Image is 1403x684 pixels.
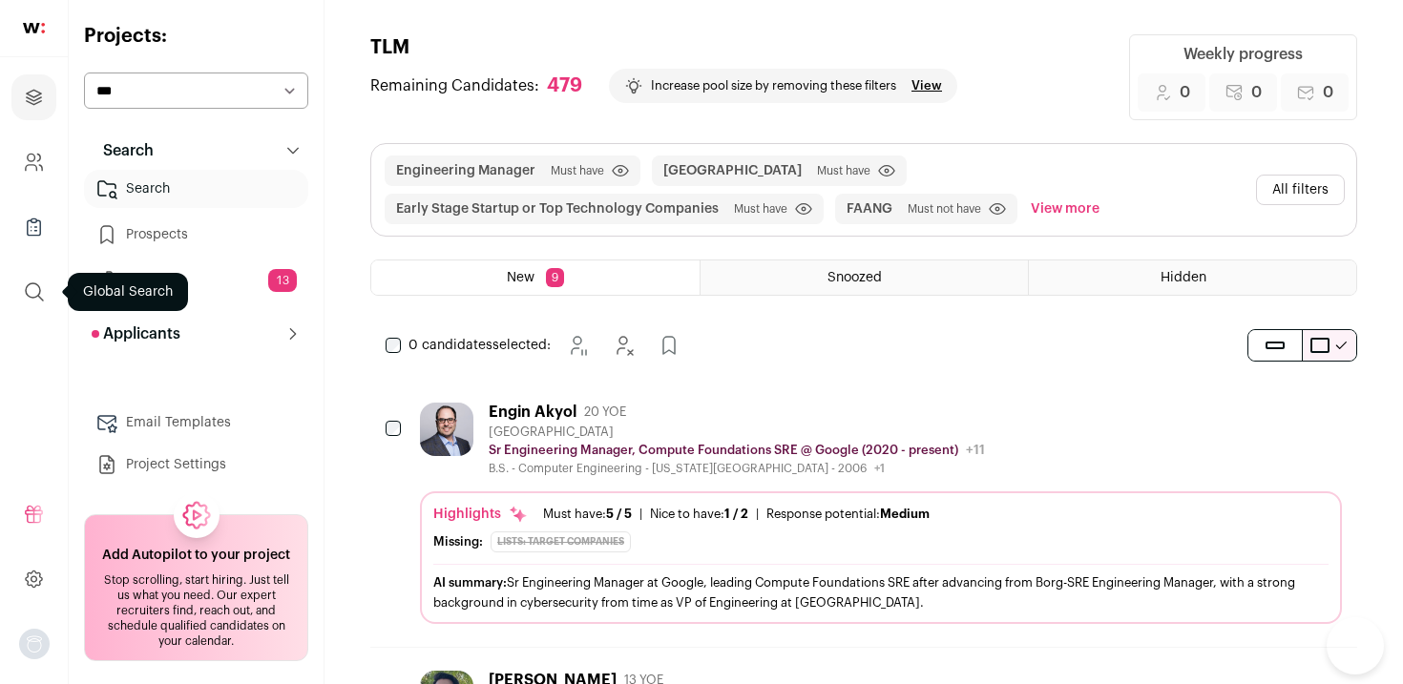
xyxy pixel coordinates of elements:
[701,260,1028,295] a: Snoozed
[84,170,308,208] a: Search
[1183,43,1303,66] div: Weekly progress
[908,201,981,217] span: Must not have
[420,403,473,456] img: f3097435096342fecace1cf95aeabb1280a4733ae5bb1584751eecdb3be1441b
[827,271,882,284] span: Snoozed
[11,74,56,120] a: Projects
[847,199,892,218] button: FAANG
[11,139,56,185] a: Company and ATS Settings
[433,505,528,524] div: Highlights
[84,315,308,353] button: Applicants
[491,531,631,552] div: Lists: Target Companies
[84,132,308,170] button: Search
[724,508,748,520] span: 1 / 2
[84,514,308,661] a: Add Autopilot to your project Stop scrolling, start hiring. Just tell us what you need. Our exper...
[433,572,1329,612] div: Sr Engineering Manager at Google, leading Compute Foundations SRE after advancing from Borg-SRE E...
[19,629,50,659] button: Open dropdown
[650,326,688,364] button: Add to Prospects
[1251,81,1262,104] span: 0
[268,269,297,292] span: 13
[546,268,564,287] span: 9
[96,572,296,649] div: Stop scrolling, start hiring. Just tell us what you need. Our expert recruiters find, reach out, ...
[489,443,958,458] p: Sr Engineering Manager, Compute Foundations SRE @ Google (2020 - present)
[396,199,719,218] button: Early Stage Startup or Top Technology Companies
[1327,617,1384,674] iframe: Help Scout Beacon - Open
[1180,81,1190,104] span: 0
[966,444,985,457] span: +11
[817,163,870,178] span: Must have
[734,201,787,217] span: Must have
[558,326,597,364] button: Snooze
[84,446,308,484] a: Project Settings
[1027,194,1103,224] button: View more
[543,507,632,522] div: Must have:
[489,461,985,476] div: B.S. - Computer Engineering - [US_STATE][GEOGRAPHIC_DATA] - 2006
[1029,260,1356,295] a: Hidden
[604,326,642,364] button: Hide
[584,404,626,420] span: 20 YOE
[68,273,188,311] div: Global Search
[663,161,802,180] button: [GEOGRAPHIC_DATA]
[420,403,1342,624] a: Engin Akyol 20 YOE [GEOGRAPHIC_DATA] Sr Engineering Manager, Compute Foundations SRE @ Google (20...
[911,78,942,93] a: View
[84,261,308,300] a: Replied13
[880,508,930,520] span: Medium
[507,271,534,284] span: New
[1323,81,1333,104] span: 0
[84,404,308,442] a: Email Templates
[396,161,535,180] button: Engineering Manager
[92,322,180,345] p: Applicants
[650,507,748,522] div: Nice to have:
[408,336,551,355] span: selected:
[11,204,56,250] a: Company Lists
[489,425,985,440] div: [GEOGRAPHIC_DATA]
[370,34,957,61] h1: TLM
[489,403,576,422] div: Engin Akyol
[433,534,483,549] div: Missing:
[543,507,930,522] ul: | |
[102,546,290,565] h2: Add Autopilot to your project
[651,78,896,93] p: Increase pool size by removing these filters
[547,74,582,98] div: 479
[874,463,885,474] span: +1
[19,629,50,659] img: nopic.png
[606,508,632,520] span: 5 / 5
[370,74,539,97] span: Remaining Candidates:
[23,23,45,33] img: wellfound-shorthand-0d5821cbd27db2630d0214b213865d53afaa358527fdda9d0ea32b1df1b89c2c.svg
[92,139,154,162] p: Search
[433,576,507,589] span: AI summary:
[84,216,308,254] a: Prospects
[766,507,930,522] div: Response potential:
[84,23,308,50] h2: Projects:
[1161,271,1206,284] span: Hidden
[408,339,492,352] span: 0 candidates
[1256,175,1345,205] button: All filters
[551,163,604,178] span: Must have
